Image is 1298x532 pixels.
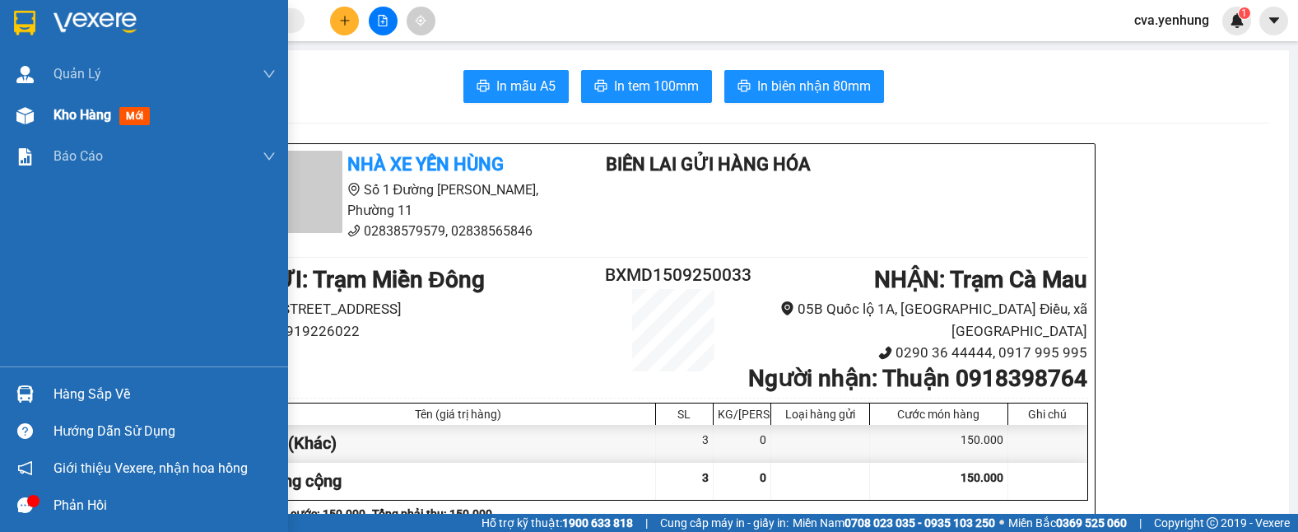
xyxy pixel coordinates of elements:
span: printer [477,79,490,95]
span: Báo cáo [54,146,103,166]
div: SL [660,408,709,421]
span: 150.000 [961,471,1003,484]
li: 02838579579, 02838565846 [260,221,566,241]
span: Giới thiệu Vexere, nhận hoa hồng [54,458,248,478]
div: 3 [656,425,714,462]
span: Miền Bắc [1008,514,1127,532]
img: logo-vxr [14,11,35,35]
b: BIÊN LAI GỬI HÀNG HÓA [606,154,811,175]
li: [STREET_ADDRESS] [260,298,605,320]
span: environment [347,183,361,196]
sup: 1 [1239,7,1250,19]
span: Hỗ trợ kỹ thuật: [482,514,633,532]
button: printerIn biên nhận 80mm [724,70,884,103]
span: 0 [760,471,766,484]
div: Cước món hàng [874,408,1003,421]
span: 1 [1241,7,1247,19]
button: aim [407,7,435,35]
span: Kho hàng [54,107,111,123]
b: Chưa cước : 150.000 [260,507,365,520]
img: warehouse-icon [16,66,34,83]
span: copyright [1207,517,1218,529]
span: | [645,514,648,532]
div: 150.000 [870,425,1008,462]
strong: 1900 633 818 [562,516,633,530]
span: cva.yenhung [1121,10,1222,30]
span: down [263,68,276,81]
span: notification [17,460,33,476]
span: phone [878,346,892,360]
div: Phản hồi [54,493,276,518]
div: Loại hàng gửi [775,408,865,421]
b: GỬI : Trạm Miền Đông [260,266,485,293]
li: 0290 36 44444, 0917 995 995 [742,342,1087,364]
span: message [17,497,33,513]
span: | [1139,514,1142,532]
span: environment [780,301,794,315]
button: printerIn mẫu A5 [463,70,569,103]
h2: BXMD1509250033 [605,262,743,289]
button: caret-down [1259,7,1288,35]
img: icon-new-feature [1230,13,1244,28]
span: In mẫu A5 [496,76,556,96]
span: phone [347,224,361,237]
div: Hàng sắp về [54,382,276,407]
span: ⚪️ [999,520,1004,526]
div: KG/[PERSON_NAME] [718,408,766,421]
span: printer [737,79,751,95]
span: mới [119,107,150,125]
span: caret-down [1267,13,1282,28]
span: 3 [702,471,709,484]
span: Tổng cộng [265,471,342,491]
span: In tem 100mm [614,76,699,96]
button: file-add [369,7,398,35]
li: Số 1 Đường [PERSON_NAME], Phường 11 [260,180,566,221]
b: Nhà xe Yến Hùng [347,154,504,175]
div: Tên (giá trị hàng) [265,408,651,421]
div: Hướng dẫn sử dụng [54,419,276,444]
span: Miền Nam [793,514,995,532]
button: plus [330,7,359,35]
div: Ghi chú [1012,408,1083,421]
span: aim [415,15,426,26]
div: 0 [714,425,771,462]
span: question-circle [17,423,33,439]
span: Quản Lý [54,63,101,84]
img: solution-icon [16,148,34,166]
li: 05B Quốc lộ 1A, [GEOGRAPHIC_DATA] Điều, xã [GEOGRAPHIC_DATA] [742,298,1087,342]
li: 0919226022 [260,320,605,343]
span: Cung cấp máy in - giấy in: [660,514,789,532]
b: NHẬN : Trạm Cà Mau [874,266,1087,293]
span: In biên nhận 80mm [757,76,871,96]
b: Tổng phải thu: 150.000 [372,507,492,520]
span: printer [594,79,607,95]
button: printerIn tem 100mm [581,70,712,103]
strong: 0369 525 060 [1056,516,1127,530]
img: warehouse-icon [16,107,34,124]
b: Người nhận : Thuận 0918398764 [748,365,1087,392]
div: Th (Khác) [261,425,656,462]
strong: 0708 023 035 - 0935 103 250 [844,516,995,530]
span: plus [339,15,351,26]
span: down [263,150,276,163]
span: file-add [377,15,388,26]
img: warehouse-icon [16,385,34,403]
